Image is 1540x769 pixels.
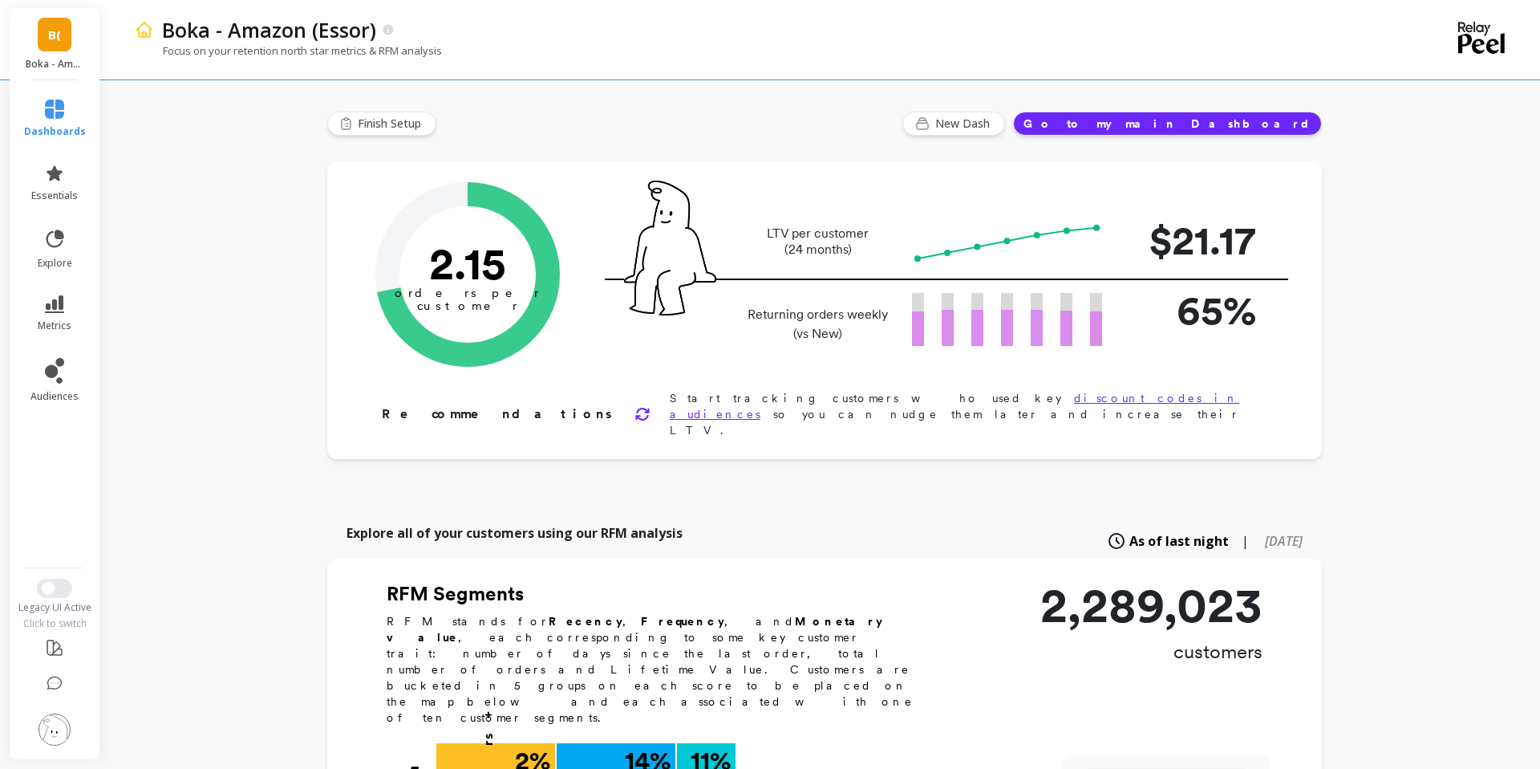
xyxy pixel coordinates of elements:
span: New Dash [935,116,995,132]
div: Click to switch [8,617,102,630]
img: pal seatted on line [624,181,716,315]
button: Go to my main Dashboard [1013,112,1322,136]
p: Focus on your retention north star metrics & RFM analysis [135,43,442,58]
button: New Dash [902,112,1005,136]
span: audiences [30,390,79,403]
p: RFM stands for , , and , each corresponding to some key customer trait: number of days since the ... [387,613,932,726]
p: $21.17 [1128,210,1256,271]
tspan: orders per [395,286,541,300]
span: B( [48,26,61,44]
p: LTV per customer (24 months) [743,226,893,258]
p: Recommendations [382,405,615,424]
p: 65% [1128,280,1256,340]
span: essentials [31,189,78,202]
p: Boka - Amazon (Essor) [162,16,376,43]
tspan: customer [417,299,519,313]
b: Frequency [641,615,724,628]
p: Explore all of your customers using our RFM analysis [346,523,683,543]
h2: RFM Segments [387,581,932,607]
text: 2.15 [429,237,506,290]
span: As of last night [1129,531,1229,551]
span: | [1242,531,1249,551]
span: Finish Setup [358,116,426,132]
p: Returning orders weekly (vs New) [743,305,893,344]
button: Switch to New UI [37,579,72,598]
button: Finish Setup [327,112,436,136]
img: profile picture [38,714,71,746]
p: customers [1040,639,1262,665]
span: [DATE] [1265,532,1303,550]
p: 2,289,023 [1040,581,1262,629]
img: header icon [135,20,154,39]
p: Start tracking customers who used key so you can nudge them later and increase their LTV. [670,390,1270,438]
span: metrics [38,319,71,332]
span: dashboards [24,125,86,138]
div: Legacy UI Active [8,601,102,614]
b: Recency [549,615,622,628]
span: explore [38,257,72,270]
p: Boka - Amazon (Essor) [26,58,84,71]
